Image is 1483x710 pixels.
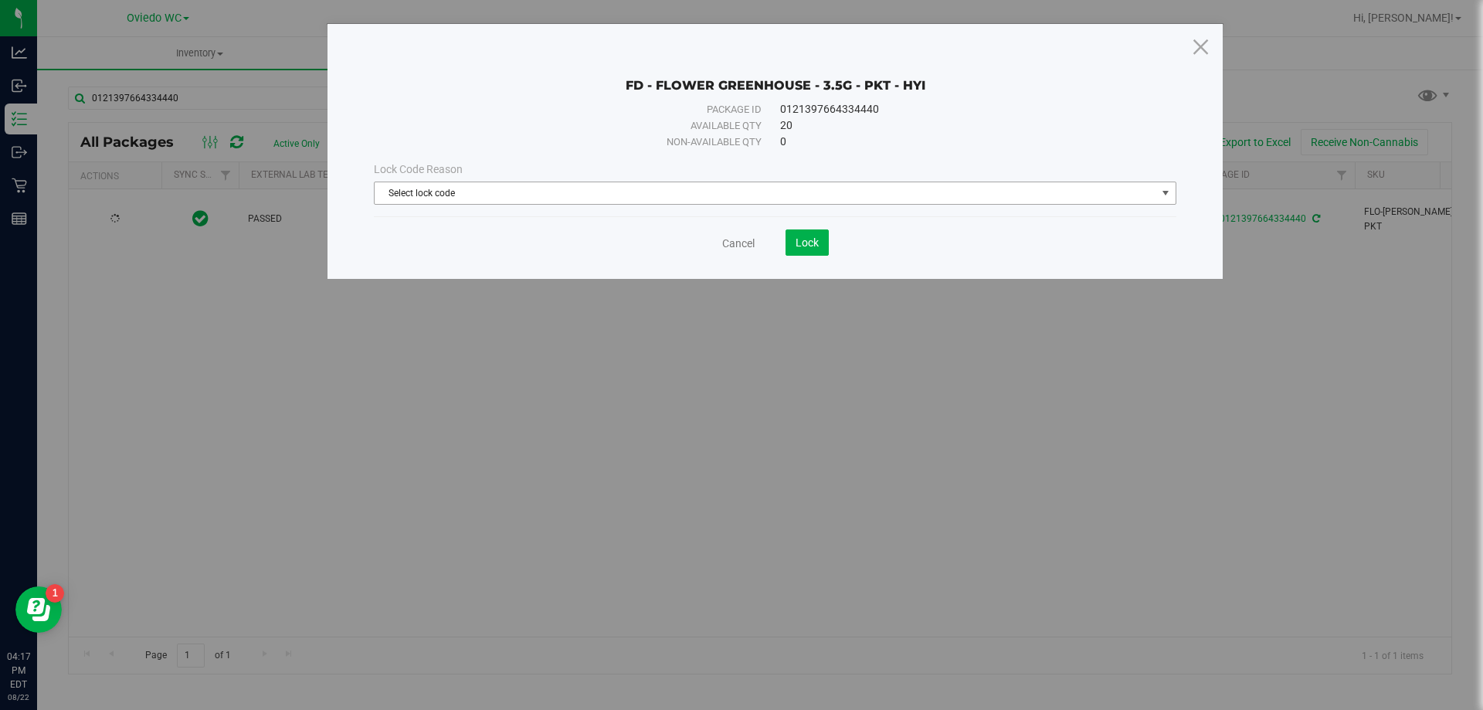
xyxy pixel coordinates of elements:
[374,55,1176,93] div: FD - FLOWER GREENHOUSE - 3.5G - PKT - HYI
[1156,182,1176,204] span: select
[796,236,819,249] span: Lock
[46,584,64,603] iframe: Resource center unread badge
[780,101,1142,117] div: 0121397664334440
[374,163,463,175] span: Lock Code Reason
[780,134,1142,150] div: 0
[780,117,1142,134] div: 20
[15,586,62,633] iframe: Resource center
[409,102,762,117] div: Package ID
[409,134,762,150] div: Non-available qty
[722,236,755,251] a: Cancel
[786,229,829,256] button: Lock
[375,182,1156,204] span: Select lock code
[409,118,762,134] div: Available qty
